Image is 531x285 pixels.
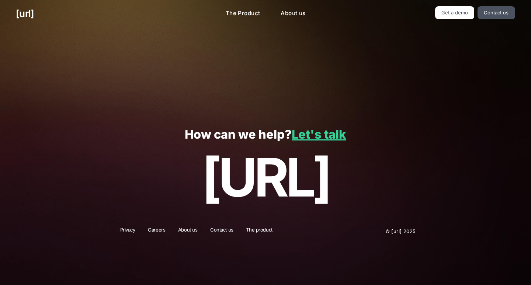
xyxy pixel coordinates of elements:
a: Privacy [115,226,140,236]
a: The product [241,226,277,236]
p: [URL] [16,147,515,207]
a: [URL] [16,6,34,21]
a: The Product [220,6,266,21]
a: About us [173,226,202,236]
a: Contact us [478,6,515,19]
a: Get a demo [435,6,475,19]
a: Contact us [205,226,238,236]
a: About us [275,6,311,21]
a: Careers [143,226,170,236]
a: Let's talk [292,127,346,142]
p: How can we help? [16,128,515,142]
p: © [URL] 2025 [341,226,416,236]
